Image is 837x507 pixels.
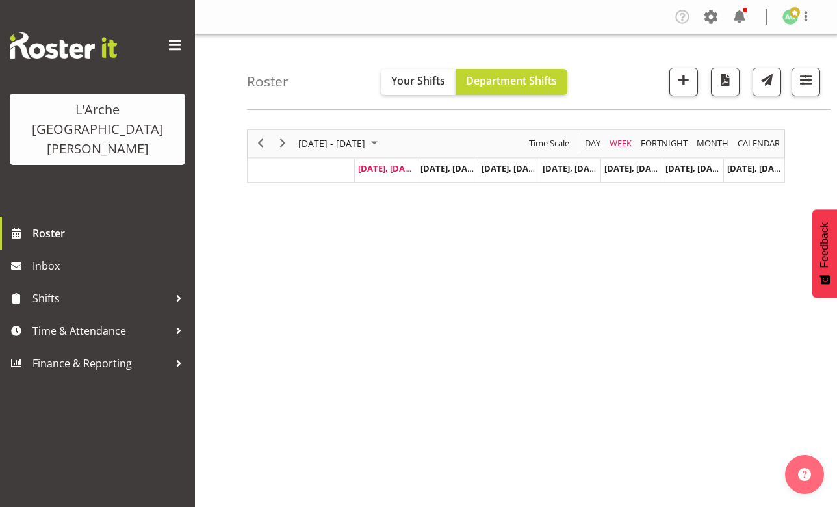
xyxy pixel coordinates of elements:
[604,162,663,174] span: [DATE], [DATE]
[812,209,837,298] button: Feedback - Show survey
[695,135,730,151] span: Month
[792,68,820,96] button: Filter Shifts
[274,135,292,151] button: Next
[608,135,633,151] span: Week
[753,68,781,96] button: Send a list of all shifts for the selected filtered period to all rostered employees.
[543,162,602,174] span: [DATE], [DATE]
[466,73,557,88] span: Department Shifts
[294,130,385,157] div: October 06 - 12, 2025
[727,162,786,174] span: [DATE], [DATE]
[10,32,117,58] img: Rosterit website logo
[391,73,445,88] span: Your Shifts
[528,135,571,151] span: Time Scale
[482,162,541,174] span: [DATE], [DATE]
[32,256,188,276] span: Inbox
[782,9,798,25] img: adrian-garduque52.jpg
[32,321,169,341] span: Time & Attendance
[32,354,169,373] span: Finance & Reporting
[584,135,602,151] span: Day
[711,68,740,96] button: Download a PDF of the roster according to the set date range.
[32,224,188,243] span: Roster
[252,135,270,151] button: Previous
[23,100,172,159] div: L'Arche [GEOGRAPHIC_DATA][PERSON_NAME]
[798,468,811,481] img: help-xxl-2.png
[583,135,603,151] button: Timeline Day
[665,162,725,174] span: [DATE], [DATE]
[297,135,367,151] span: [DATE] - [DATE]
[456,69,567,95] button: Department Shifts
[272,130,294,157] div: next period
[608,135,634,151] button: Timeline Week
[32,289,169,308] span: Shifts
[381,69,456,95] button: Your Shifts
[420,162,480,174] span: [DATE], [DATE]
[296,135,383,151] button: October 2025
[669,68,698,96] button: Add a new shift
[358,162,417,174] span: [DATE], [DATE]
[736,135,781,151] span: calendar
[247,74,289,89] h4: Roster
[247,129,785,183] div: Timeline Week of October 6, 2025
[695,135,731,151] button: Timeline Month
[639,135,690,151] button: Fortnight
[736,135,782,151] button: Month
[639,135,689,151] span: Fortnight
[819,222,831,268] span: Feedback
[250,130,272,157] div: previous period
[527,135,572,151] button: Time Scale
